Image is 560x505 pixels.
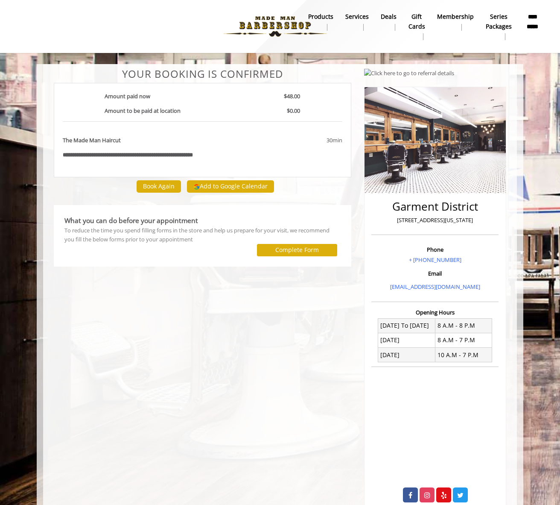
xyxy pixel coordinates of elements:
img: Click here to go to referral details [364,69,454,78]
b: Series packages [486,12,512,31]
td: 10 A.M - 7 P.M [435,348,492,362]
button: Book Again [137,180,181,193]
a: + [PHONE_NUMBER] [409,256,461,264]
h3: Email [373,270,496,276]
b: What you can do before your appointment [64,216,198,225]
label: Complete Form [275,247,319,253]
img: Made Man Barbershop logo [216,3,334,50]
b: Membership [437,12,474,21]
h3: Phone [373,247,496,252]
a: DealsDeals [375,11,402,33]
b: Services [345,12,369,21]
div: To reduce the time you spend filling forms in the store and help us prepare for your visit, we re... [64,226,341,244]
button: Complete Form [257,244,337,256]
a: [EMAIL_ADDRESS][DOMAIN_NAME] [390,283,480,291]
b: $48.00 [284,92,300,100]
a: ServicesServices [339,11,375,33]
b: Amount to be paid at location [105,107,181,115]
button: Add to Google Calendar [187,180,274,193]
center: Your Booking is confirmed [54,68,351,79]
td: 8 A.M - 8 P.M [435,319,492,333]
a: Productsproducts [302,11,339,33]
b: Amount paid now [105,92,150,100]
td: [DATE] [378,348,435,362]
a: MembershipMembership [431,11,480,33]
h2: Garment District [373,200,496,213]
td: [DATE] To [DATE] [378,319,435,333]
b: $0.00 [287,107,300,115]
td: [DATE] [378,333,435,348]
h3: Opening Hours [371,309,499,315]
td: 8 A.M - 7 P.M [435,333,492,348]
b: products [308,12,333,21]
b: Deals [381,12,397,21]
b: gift cards [408,12,425,31]
div: 30min [257,136,342,145]
p: [STREET_ADDRESS][US_STATE] [373,216,496,225]
b: The Made Man Haircut [63,136,121,145]
a: Gift cardsgift cards [402,11,431,42]
a: Series packagesSeries packages [480,11,518,42]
